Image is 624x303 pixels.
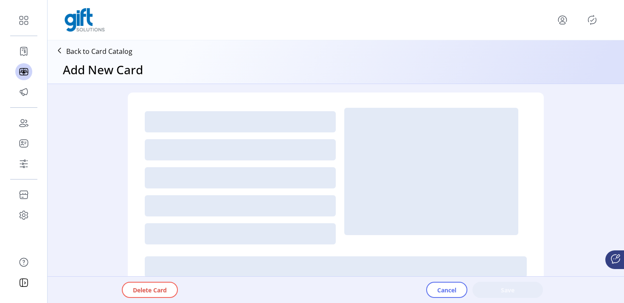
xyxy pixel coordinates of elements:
[437,286,456,295] span: Cancel
[585,13,599,27] button: Publisher Panel
[63,61,143,79] h3: Add New Card
[65,8,105,32] img: logo
[426,282,467,298] button: Cancel
[133,286,167,295] span: Delete Card
[66,46,132,56] p: Back to Card Catalog
[122,282,178,298] button: Delete Card
[556,13,569,27] button: menu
